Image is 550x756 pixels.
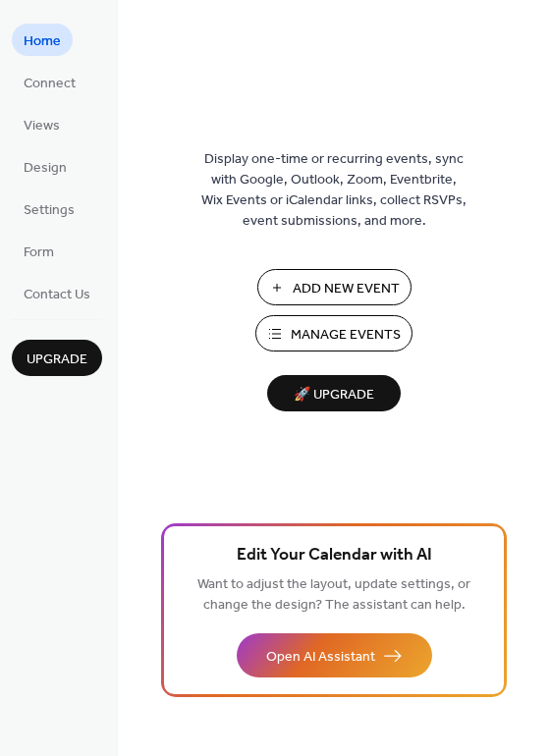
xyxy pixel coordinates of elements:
[237,633,432,677] button: Open AI Assistant
[291,325,401,346] span: Manage Events
[293,279,400,299] span: Add New Event
[12,340,102,376] button: Upgrade
[237,542,432,569] span: Edit Your Calendar with AI
[266,647,375,668] span: Open AI Assistant
[257,269,412,305] button: Add New Event
[255,315,412,351] button: Manage Events
[279,382,389,408] span: 🚀 Upgrade
[24,74,76,94] span: Connect
[24,200,75,221] span: Settings
[12,66,87,98] a: Connect
[24,31,61,52] span: Home
[12,235,66,267] a: Form
[12,24,73,56] a: Home
[197,571,470,619] span: Want to adjust the layout, update settings, or change the design? The assistant can help.
[27,350,87,370] span: Upgrade
[24,158,67,179] span: Design
[12,277,102,309] a: Contact Us
[24,116,60,136] span: Views
[12,150,79,183] a: Design
[201,149,467,232] span: Display one-time or recurring events, sync with Google, Outlook, Zoom, Eventbrite, Wix Events or ...
[24,243,54,263] span: Form
[24,285,90,305] span: Contact Us
[12,108,72,140] a: Views
[267,375,401,411] button: 🚀 Upgrade
[12,192,86,225] a: Settings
